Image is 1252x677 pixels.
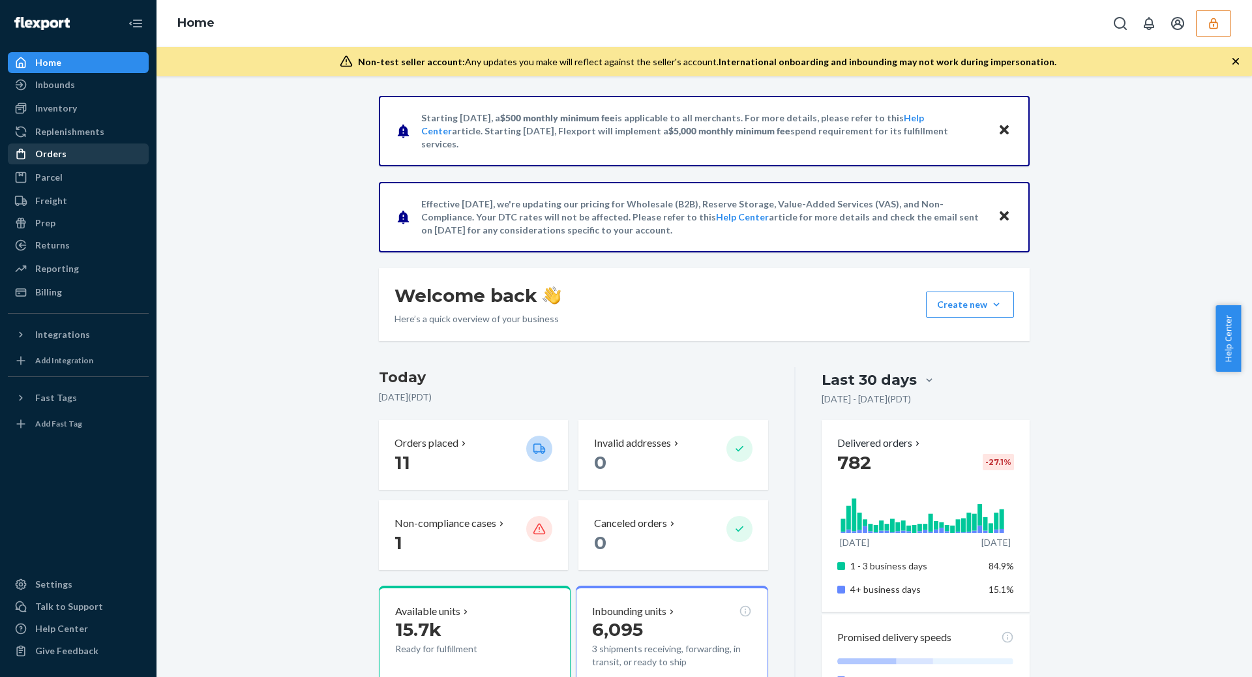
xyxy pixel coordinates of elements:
div: Billing [35,286,62,299]
p: [DATE] [981,536,1011,549]
a: Help Center [8,618,149,639]
div: Talk to Support [35,600,103,613]
span: 782 [837,451,871,474]
span: $500 monthly minimum fee [500,112,615,123]
button: Non-compliance cases 1 [379,500,568,570]
span: International onboarding and inbounding may not work during impersonation. [719,56,1056,67]
a: Inventory [8,98,149,119]
div: Any updates you make will reflect against the seller's account. [358,55,1056,68]
div: Inbounds [35,78,75,91]
p: 1 - 3 business days [850,560,979,573]
button: Open Search Box [1107,10,1133,37]
div: Returns [35,239,70,252]
img: Flexport logo [14,17,70,30]
div: Fast Tags [35,391,77,404]
p: Ready for fulfillment [395,642,516,655]
span: 84.9% [989,560,1014,571]
div: Parcel [35,171,63,184]
img: hand-wave emoji [543,286,561,305]
button: Integrations [8,324,149,345]
button: Invalid addresses 0 [578,420,768,490]
a: Replenishments [8,121,149,142]
button: Help Center [1215,305,1241,372]
p: Promised delivery speeds [837,630,951,645]
a: Orders [8,143,149,164]
button: Close Navigation [123,10,149,37]
div: Help Center [35,622,88,635]
a: Prep [8,213,149,233]
a: Reporting [8,258,149,279]
div: Replenishments [35,125,104,138]
p: Orders placed [395,436,458,451]
button: Create new [926,292,1014,318]
p: 4+ business days [850,583,979,596]
a: Home [177,16,215,30]
button: Open account menu [1165,10,1191,37]
a: Returns [8,235,149,256]
div: Integrations [35,328,90,341]
div: Inventory [35,102,77,115]
h1: Welcome back [395,284,561,307]
span: 6,095 [592,618,643,640]
button: Close [996,207,1013,226]
button: Delivered orders [837,436,923,451]
div: Freight [35,194,67,207]
div: -27.1 % [983,454,1014,470]
div: Orders [35,147,67,160]
span: Chat [31,9,57,21]
button: Open notifications [1136,10,1162,37]
p: Available units [395,604,460,619]
a: Freight [8,190,149,211]
p: Inbounding units [592,604,666,619]
div: Reporting [35,262,79,275]
p: Starting [DATE], a is applicable to all merchants. For more details, please refer to this article... [421,112,985,151]
a: Inbounds [8,74,149,95]
button: Canceled orders 0 [578,500,768,570]
span: $5,000 monthly minimum fee [668,125,790,136]
div: Home [35,56,61,69]
button: Orders placed 11 [379,420,568,490]
div: Last 30 days [822,370,917,390]
a: Help Center [716,211,769,222]
h3: Today [379,367,768,388]
button: Give Feedback [8,640,149,661]
p: Canceled orders [594,516,667,531]
div: Settings [35,578,72,591]
div: Add Fast Tag [35,418,82,429]
span: Non-test seller account: [358,56,465,67]
button: Talk to Support [8,596,149,617]
p: Here’s a quick overview of your business [395,312,561,325]
span: 0 [594,451,606,474]
span: 11 [395,451,410,474]
a: Parcel [8,167,149,188]
a: Home [8,52,149,73]
ol: breadcrumbs [167,5,225,42]
span: 1 [395,532,402,554]
span: 0 [594,532,606,554]
span: 15.1% [989,584,1014,595]
p: [DATE] [840,536,869,549]
div: Add Integration [35,355,93,366]
a: Add Fast Tag [8,414,149,434]
a: Billing [8,282,149,303]
button: Close [996,121,1013,140]
span: 15.7k [395,618,441,640]
p: Non-compliance cases [395,516,496,531]
p: [DATE] ( PDT ) [379,391,768,404]
p: Invalid addresses [594,436,671,451]
a: Add Integration [8,350,149,371]
p: 3 shipments receiving, forwarding, in transit, or ready to ship [592,642,751,669]
div: Prep [35,217,55,230]
a: Settings [8,574,149,595]
button: Fast Tags [8,387,149,408]
div: Give Feedback [35,644,98,657]
p: Effective [DATE], we're updating our pricing for Wholesale (B2B), Reserve Storage, Value-Added Se... [421,198,985,237]
p: [DATE] - [DATE] ( PDT ) [822,393,911,406]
